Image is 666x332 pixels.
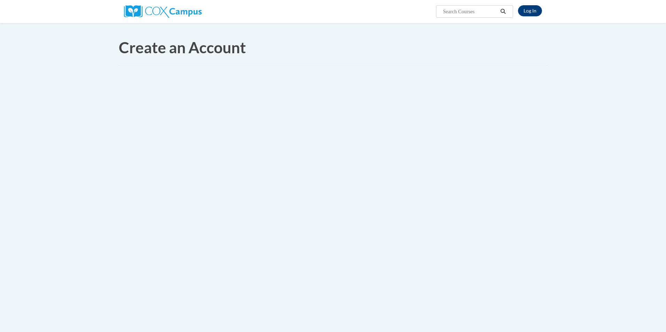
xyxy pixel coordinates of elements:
input: Search Courses [442,7,498,16]
i:  [500,9,506,14]
a: Log In [518,5,542,16]
button: Search [498,7,509,16]
img: Cox Campus [124,5,202,18]
a: Cox Campus [124,8,202,14]
span: Create an Account [119,38,246,56]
